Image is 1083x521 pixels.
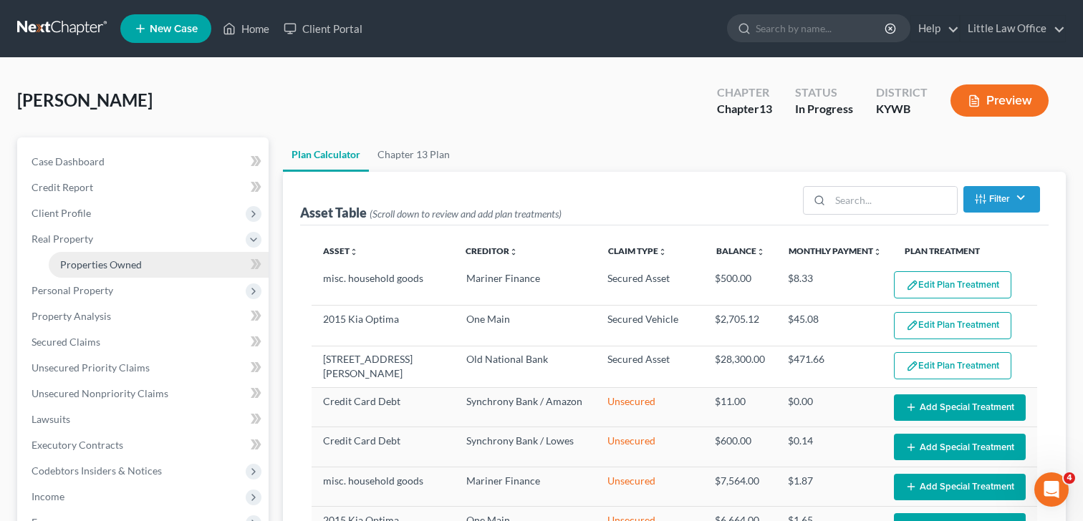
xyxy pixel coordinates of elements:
a: Properties Owned [49,252,269,278]
span: Client Profile [32,207,91,219]
img: edit-pencil-c1479a1de80d8dea1e2430c2f745a3c6a07e9d7aa2eeffe225670001d78357a8.svg [906,319,918,331]
a: Case Dashboard [20,149,269,175]
a: Claim Typeunfold_more [608,245,667,256]
span: Personal Property [32,284,113,296]
div: In Progress [795,101,853,117]
td: Old National Bank [455,346,596,387]
i: unfold_more [658,248,667,256]
a: Balanceunfold_more [716,245,765,256]
td: misc. household goods [312,266,455,306]
td: $0.14 [776,427,882,467]
span: (Scroll down to review and add plan treatments) [370,208,562,220]
span: Lawsuits [32,413,70,425]
span: Real Property [32,233,93,245]
th: Plan Treatment [893,237,1037,266]
a: Unsecured Nonpriority Claims [20,381,269,406]
td: $8.33 [776,266,882,306]
img: edit-pencil-c1479a1de80d8dea1e2430c2f745a3c6a07e9d7aa2eeffe225670001d78357a8.svg [906,279,918,291]
td: $28,300.00 [703,346,776,387]
div: District [876,84,928,101]
td: [STREET_ADDRESS][PERSON_NAME] [312,346,455,387]
i: unfold_more [873,248,882,256]
td: $600.00 [703,427,776,467]
div: Asset Table [300,204,562,221]
a: Client Portal [276,16,370,42]
img: edit-pencil-c1479a1de80d8dea1e2430c2f745a3c6a07e9d7aa2eeffe225670001d78357a8.svg [906,360,918,372]
a: Monthly Paymentunfold_more [789,245,882,256]
td: Unsecured [596,427,703,467]
span: Secured Claims [32,336,100,348]
td: $500.00 [703,266,776,306]
button: Edit Plan Treatment [894,312,1011,339]
td: $11.00 [703,388,776,427]
td: 2015 Kia Optima [312,306,455,346]
td: Secured Vehicle [596,306,703,346]
span: Unsecured Nonpriority Claims [32,387,168,399]
a: Executory Contracts [20,432,269,458]
a: Secured Claims [20,329,269,355]
a: Plan Calculator [283,137,369,172]
td: Secured Asset [596,266,703,306]
td: Unsecured [596,467,703,506]
td: Mariner Finance [455,266,596,306]
i: unfold_more [509,248,518,256]
div: KYWB [876,101,928,117]
button: Add Special Treatment [894,474,1026,500]
a: Property Analysis [20,303,269,329]
button: Filter [963,186,1040,213]
a: Help [911,16,959,42]
button: Preview [950,84,1049,117]
div: Status [795,84,853,101]
td: One Main [455,306,596,346]
span: New Case [150,24,198,34]
span: Property Analysis [32,310,111,322]
a: Creditorunfold_more [466,245,518,256]
span: Case Dashboard [32,155,105,167]
span: 4 [1064,472,1075,484]
a: Unsecured Priority Claims [20,355,269,381]
button: Edit Plan Treatment [894,271,1011,298]
div: Chapter [717,101,772,117]
input: Search by name... [756,15,887,42]
i: unfold_more [756,248,765,256]
td: $7,564.00 [703,467,776,506]
td: $2,705.12 [703,306,776,346]
td: $45.08 [776,306,882,346]
a: Lawsuits [20,406,269,432]
td: $0.00 [776,388,882,427]
td: Credit Card Debt [312,388,455,427]
td: Secured Asset [596,346,703,387]
span: Properties Owned [60,258,142,271]
button: Edit Plan Treatment [894,352,1011,379]
input: Search... [830,187,957,214]
a: Chapter 13 Plan [369,137,458,172]
td: misc. household goods [312,467,455,506]
span: Executory Contracts [32,439,123,451]
a: Credit Report [20,175,269,200]
td: Synchrony Bank / Lowes [455,427,596,467]
td: Synchrony Bank / Amazon [455,388,596,427]
span: Credit Report [32,181,93,193]
button: Add Special Treatment [894,394,1026,421]
td: Mariner Finance [455,467,596,506]
span: Unsecured Priority Claims [32,361,150,374]
a: Little Law Office [961,16,1065,42]
iframe: Intercom live chat [1034,472,1069,507]
i: unfold_more [350,248,358,256]
span: Codebtors Insiders & Notices [32,464,162,477]
td: Unsecured [596,388,703,427]
div: Chapter [717,84,772,101]
span: Income [32,490,64,502]
td: Credit Card Debt [312,427,455,467]
a: Assetunfold_more [323,245,358,256]
a: Home [216,16,276,42]
span: 13 [759,102,772,115]
button: Add Special Treatment [894,434,1026,460]
td: $1.87 [776,467,882,506]
td: $471.66 [776,346,882,387]
span: [PERSON_NAME] [17,89,153,110]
